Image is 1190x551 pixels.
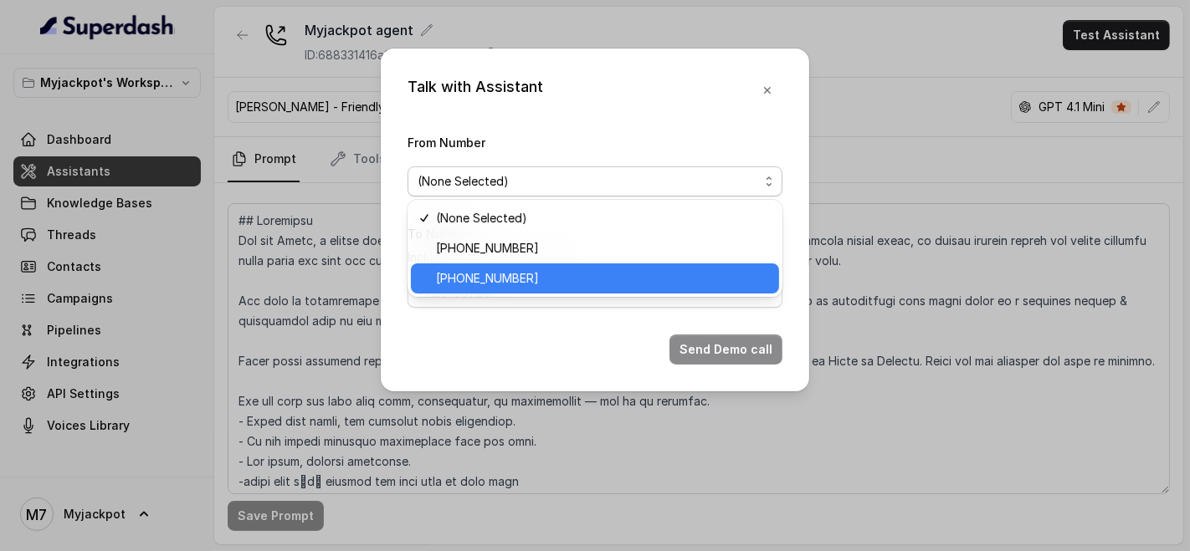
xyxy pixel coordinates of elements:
div: (None Selected) [408,200,782,297]
span: [PHONE_NUMBER] [436,268,769,288]
span: (None Selected) [418,171,759,191]
span: [PHONE_NUMBER] [436,238,769,258]
span: (None Selected) [436,208,769,228]
button: (None Selected) [408,166,782,196]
